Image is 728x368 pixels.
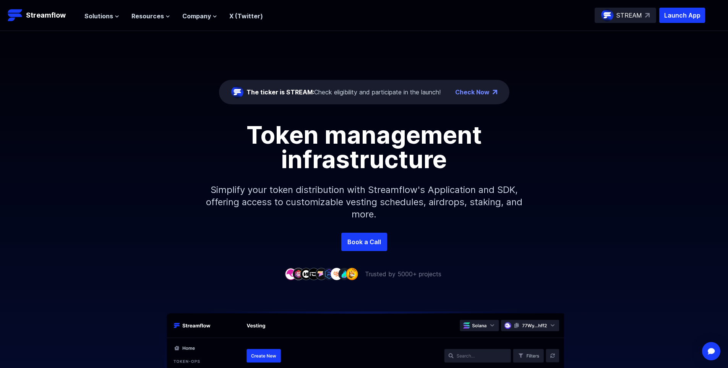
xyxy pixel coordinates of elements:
a: Check Now [455,88,490,97]
p: STREAM [616,11,642,20]
span: Company [182,11,211,21]
img: company-6 [323,268,335,280]
div: Open Intercom Messenger [702,342,720,360]
img: company-4 [308,268,320,280]
img: streamflow-logo-circle.png [231,86,243,98]
button: Solutions [84,11,119,21]
a: STREAM [595,8,656,23]
img: top-right-arrow.png [493,90,497,94]
div: Check eligibility and participate in the launch! [246,88,441,97]
img: streamflow-logo-circle.png [601,9,613,21]
img: company-5 [315,268,328,280]
img: company-1 [285,268,297,280]
img: Streamflow Logo [8,8,23,23]
a: X (Twitter) [229,12,263,20]
img: company-3 [300,268,312,280]
h1: Token management infrastructure [192,123,536,172]
a: Book a Call [341,233,387,251]
p: Simplify your token distribution with Streamflow's Application and SDK, offering access to custom... [200,172,529,233]
button: Resources [131,11,170,21]
img: company-2 [292,268,305,280]
span: Resources [131,11,164,21]
a: Streamflow [8,8,77,23]
button: Company [182,11,217,21]
p: Streamflow [26,10,66,21]
img: company-9 [346,268,358,280]
button: Launch App [659,8,705,23]
img: top-right-arrow.svg [645,13,650,18]
span: Solutions [84,11,113,21]
img: company-8 [338,268,350,280]
span: The ticker is STREAM: [246,88,314,96]
p: Trusted by 5000+ projects [365,269,441,279]
img: company-7 [331,268,343,280]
